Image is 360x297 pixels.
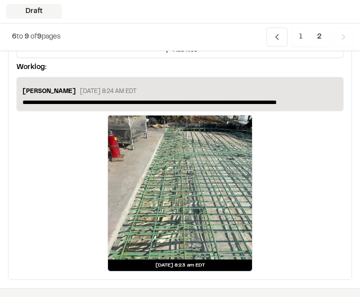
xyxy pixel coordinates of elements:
[309,27,329,46] span: 2
[22,87,76,98] p: [PERSON_NAME]
[12,31,60,42] p: to of pages
[107,115,252,271] a: [DATE] 8:23 am EDT
[6,4,62,19] div: Draft
[291,27,310,46] span: 1
[24,34,29,40] span: 9
[266,27,354,46] nav: Navigation
[12,34,16,40] span: 6
[80,87,136,96] p: [DATE] 8:24 AM EDT
[108,259,252,271] div: [DATE] 8:23 am EDT
[37,34,41,40] span: 9
[16,62,46,73] p: Worklog:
